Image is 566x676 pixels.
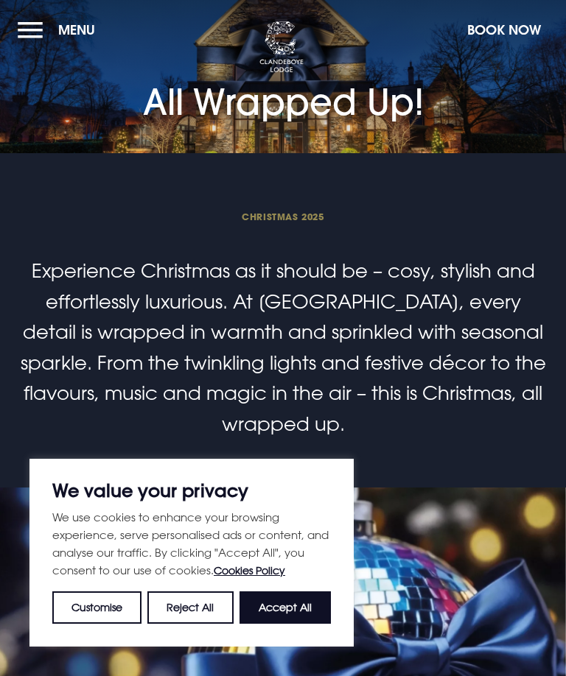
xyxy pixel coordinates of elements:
[18,14,102,46] button: Menu
[259,21,304,73] img: Clandeboye Lodge
[58,21,95,38] span: Menu
[214,564,285,577] a: Cookies Policy
[460,14,548,46] button: Book Now
[240,591,331,624] button: Accept All
[18,256,548,440] p: Experience Christmas as it should be – cosy, stylish and effortlessly luxurious. At [GEOGRAPHIC_D...
[52,482,331,499] p: We value your privacy
[52,591,141,624] button: Customise
[147,591,233,624] button: Reject All
[18,211,548,222] span: Christmas 2025
[52,508,331,580] p: We use cookies to enhance your browsing experience, serve personalised ads or content, and analys...
[29,459,354,647] div: We value your privacy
